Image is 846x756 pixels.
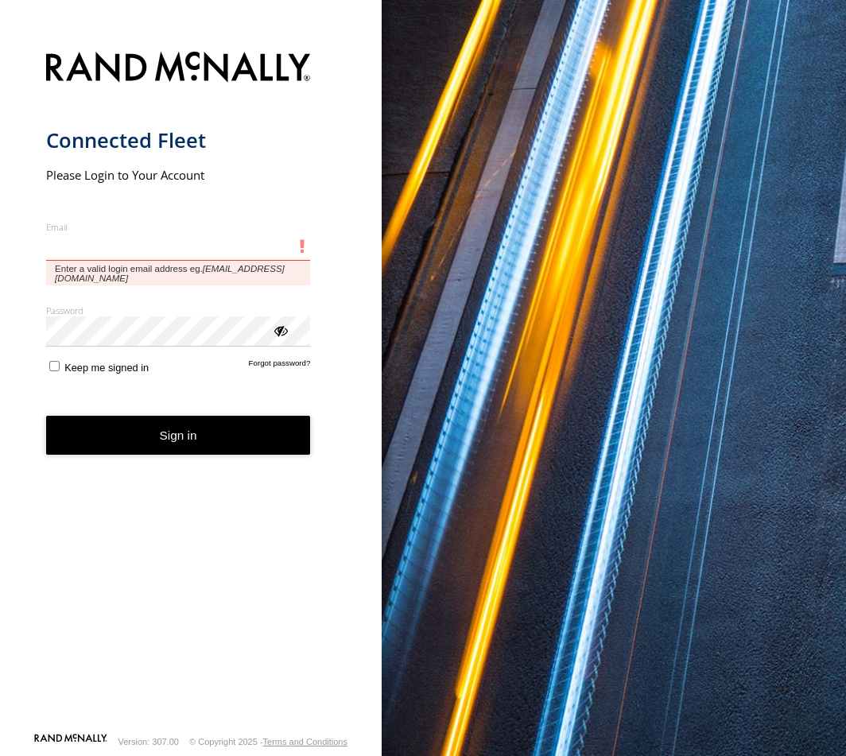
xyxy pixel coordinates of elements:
em: [EMAIL_ADDRESS][DOMAIN_NAME] [55,264,285,283]
h1: Connected Fleet [46,127,311,153]
span: Enter a valid login email address eg. [46,261,311,285]
div: Version: 307.00 [118,737,179,746]
h2: Please Login to Your Account [46,167,311,183]
div: ViewPassword [272,322,288,338]
form: main [46,42,336,732]
img: Rand McNally [46,48,311,89]
span: Keep me signed in [64,362,149,374]
button: Sign in [46,416,311,455]
label: Password [46,304,311,316]
label: Email [46,221,311,233]
a: Forgot password? [249,359,311,374]
a: Terms and Conditions [263,737,347,746]
input: Keep me signed in [49,361,60,371]
div: © Copyright 2025 - [189,737,347,746]
a: Visit our Website [34,734,107,750]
